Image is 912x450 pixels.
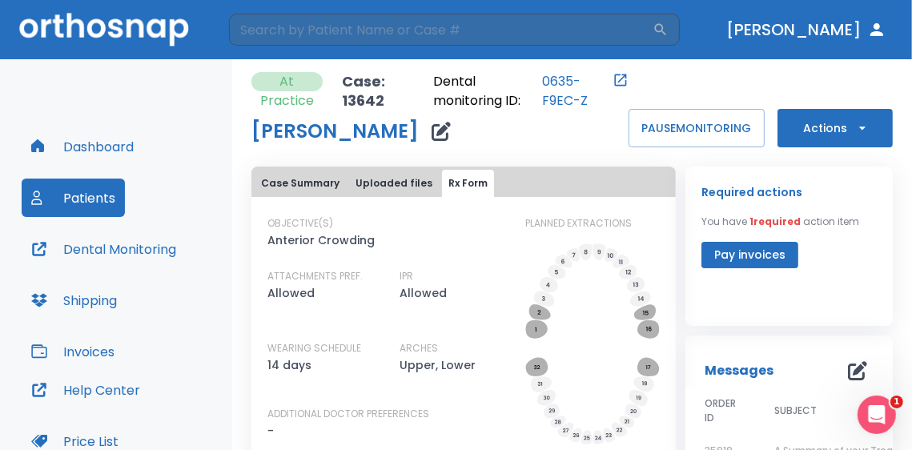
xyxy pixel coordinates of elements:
button: Patients [22,179,125,217]
button: Uploaded files [349,170,439,197]
p: ATTACHMENTS PREF. [267,269,363,283]
span: 1 required [749,215,801,228]
p: Required actions [701,183,802,202]
p: IPR [400,269,413,283]
button: Shipping [22,281,127,319]
p: Dental monitoring ID: [433,72,539,110]
img: Orthosnap [19,13,189,46]
p: Upper, Lower [400,356,476,375]
p: 14 days [267,356,311,375]
p: Case: 13642 [342,72,415,110]
span: ORDER ID [705,396,736,425]
p: WEARING SCHEDULE [267,341,361,356]
p: - [267,421,274,440]
button: [PERSON_NAME] [720,15,893,44]
p: You have action item [701,215,859,229]
button: Dashboard [22,127,143,166]
button: Rx Form [442,170,494,197]
p: ADDITIONAL DOCTOR PREFERENCES [267,407,429,421]
input: Search by Patient Name or Case # [229,14,653,46]
p: PLANNED EXTRACTIONS [525,216,632,231]
button: Invoices [22,332,124,371]
p: Messages [705,361,773,380]
h1: [PERSON_NAME] [251,122,419,141]
button: Case Summary [255,170,346,197]
div: tabs [255,170,673,197]
span: SUBJECT [774,404,817,418]
span: 1 [890,396,903,408]
p: Allowed [400,283,447,303]
iframe: Intercom live chat [858,396,896,434]
button: PAUSEMONITORING [629,109,765,147]
button: Dental Monitoring [22,230,186,268]
p: Anterior Crowding [267,231,375,250]
p: ARCHES [400,341,438,356]
a: 0635-F9EC-Z [542,72,609,110]
p: OBJECTIVE(S) [267,216,333,231]
button: Pay invoices [701,242,798,268]
button: Actions [777,109,893,147]
div: Open patient in dental monitoring portal [433,72,629,110]
button: Help Center [22,371,150,409]
p: At Practice [258,72,316,110]
p: Allowed [267,283,315,303]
